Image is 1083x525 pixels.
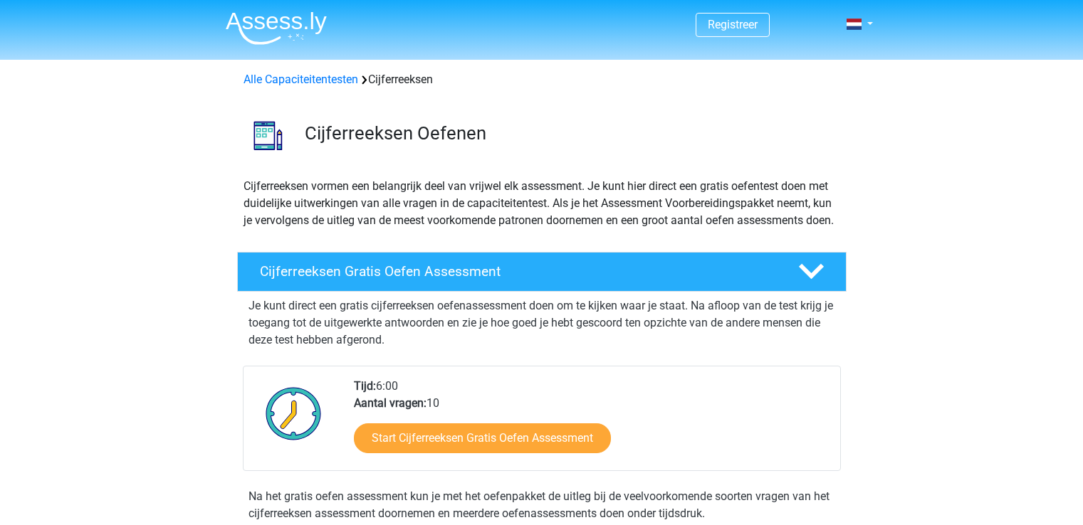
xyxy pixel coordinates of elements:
[354,379,376,393] b: Tijd:
[244,73,358,86] a: Alle Capaciteitentesten
[305,122,835,144] h3: Cijferreeksen Oefenen
[231,252,852,292] a: Cijferreeksen Gratis Oefen Assessment
[238,105,298,166] img: cijferreeksen
[260,263,775,280] h4: Cijferreeksen Gratis Oefen Assessment
[708,18,758,31] a: Registreer
[244,178,840,229] p: Cijferreeksen vormen een belangrijk deel van vrijwel elk assessment. Je kunt hier direct een grat...
[354,423,611,453] a: Start Cijferreeksen Gratis Oefen Assessment
[243,488,841,522] div: Na het gratis oefen assessment kun je met het oefenpakket de uitleg bij de veelvoorkomende soorte...
[248,297,835,349] p: Je kunt direct een gratis cijferreeksen oefenassessment doen om te kijken waar je staat. Na afloo...
[226,11,327,45] img: Assessly
[258,378,330,449] img: Klok
[238,71,846,88] div: Cijferreeksen
[354,396,427,410] b: Aantal vragen:
[343,378,839,470] div: 6:00 10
